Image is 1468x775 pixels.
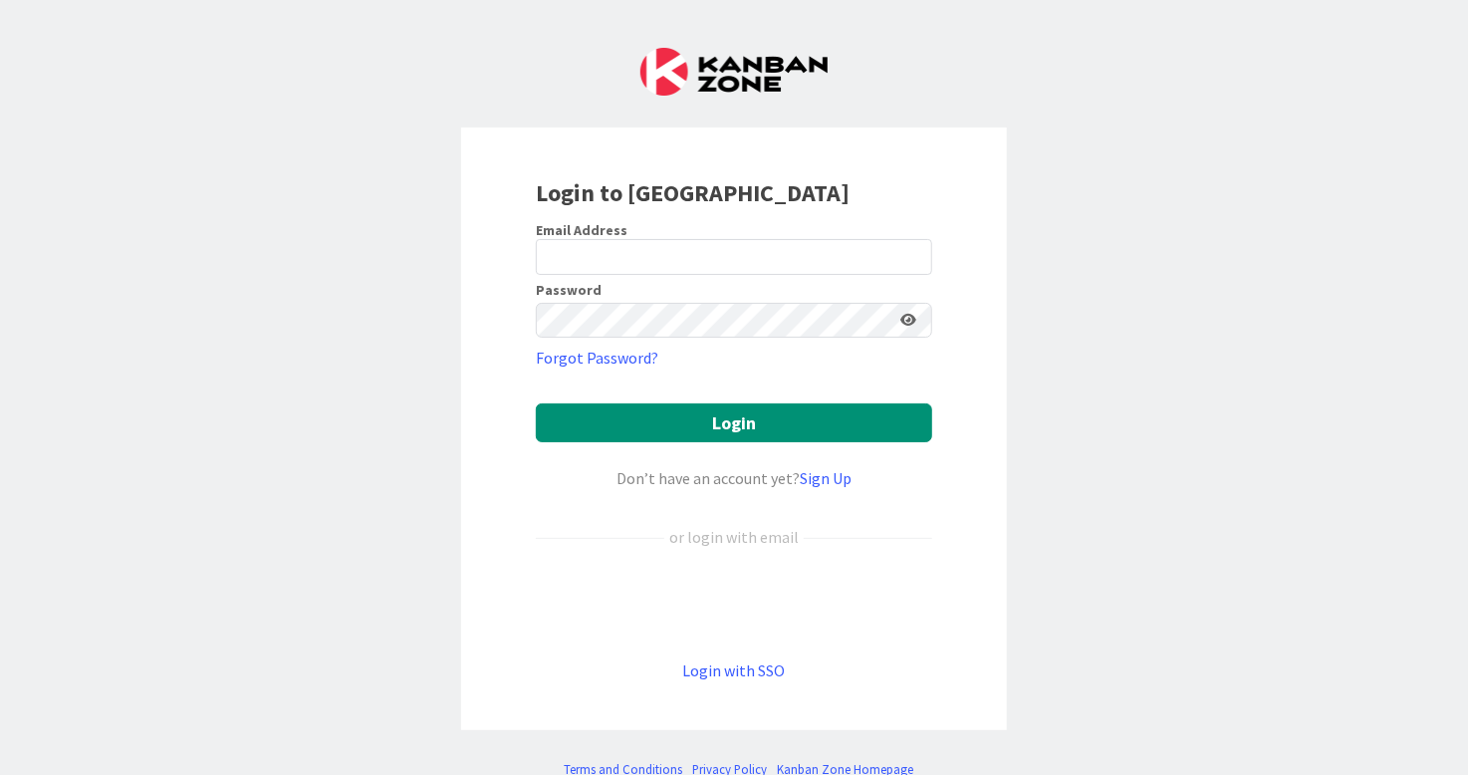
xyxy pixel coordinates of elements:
[536,403,932,442] button: Login
[536,346,658,370] a: Forgot Password?
[536,221,627,239] label: Email Address
[536,466,932,490] div: Don’t have an account yet?
[800,468,852,488] a: Sign Up
[536,283,602,297] label: Password
[526,582,942,626] iframe: Sign in with Google Button
[683,660,786,680] a: Login with SSO
[664,525,804,549] div: or login with email
[536,177,850,208] b: Login to [GEOGRAPHIC_DATA]
[640,48,828,96] img: Kanban Zone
